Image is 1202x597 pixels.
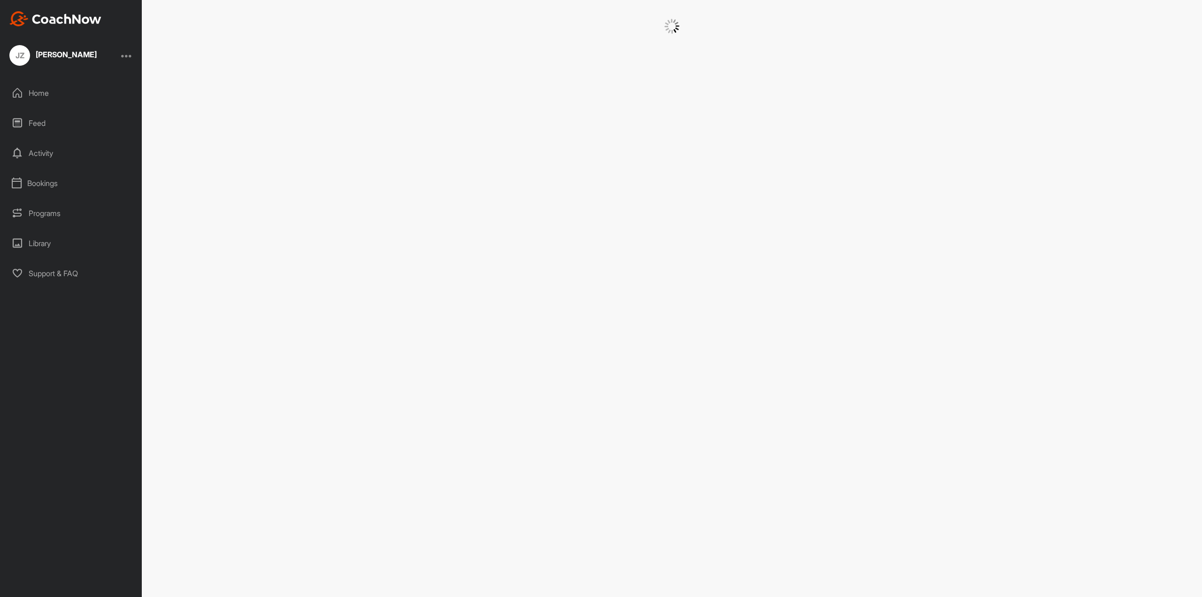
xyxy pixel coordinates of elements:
div: Feed [5,111,138,135]
img: G6gVgL6ErOh57ABN0eRmCEwV0I4iEi4d8EwaPGI0tHgoAbU4EAHFLEQAh+QQFCgALACwIAA4AGAASAAAEbHDJSesaOCdk+8xg... [664,19,679,34]
div: JZ [9,45,30,66]
div: Home [5,81,138,105]
div: Programs [5,202,138,225]
img: CoachNow [9,11,101,26]
div: Activity [5,141,138,165]
div: [PERSON_NAME] [36,51,97,58]
div: Library [5,232,138,255]
div: Support & FAQ [5,262,138,285]
div: Bookings [5,171,138,195]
